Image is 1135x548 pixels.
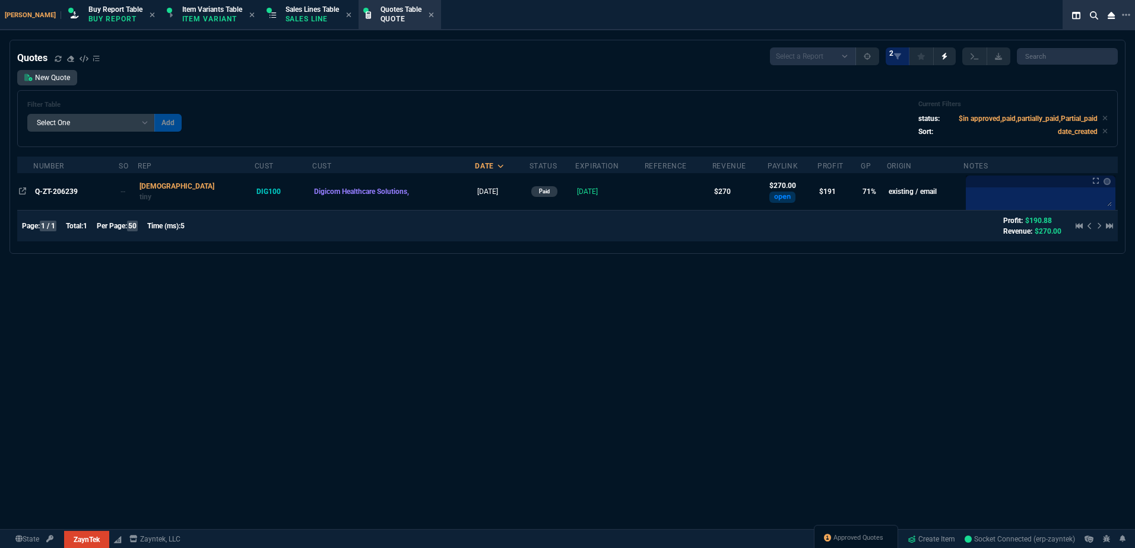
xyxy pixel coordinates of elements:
[19,187,26,196] nx-icon: Open In Opposite Panel
[714,187,731,196] span: $270
[817,161,844,171] div: profit
[381,5,421,14] span: Quotes Table
[819,187,836,196] span: $191
[1085,8,1103,23] nx-icon: Search
[119,161,128,171] div: SO
[575,161,619,171] div: Expiration
[312,161,331,171] div: Cust
[381,14,421,24] p: Quote
[17,70,77,85] a: New Quote
[83,222,87,230] span: 1
[286,5,339,14] span: Sales Lines Table
[121,186,133,197] div: --
[249,11,255,20] nx-icon: Close Tab
[12,534,43,544] a: Global State
[965,534,1075,544] a: gNePYiFobktbCwwzAABA
[959,114,1098,123] code: $in approved,paid,partially_paid,Partial_paid
[22,222,40,230] span: Page:
[889,49,893,58] span: 2
[40,221,56,231] span: 1 / 1
[918,113,940,124] p: status:
[918,126,933,137] p: Sort:
[965,535,1075,543] span: Socket Connected (erp-zayntek)
[1003,227,1032,235] span: Revenue:
[645,161,687,171] div: Reference
[1058,128,1098,136] code: date_created
[286,14,339,24] p: Sales Line
[887,161,912,171] div: origin
[861,161,871,171] div: GP
[182,14,242,24] p: Item Variant
[88,14,142,24] p: Buy Report
[645,173,712,210] td: undefined
[5,11,61,19] span: [PERSON_NAME]
[33,161,64,171] div: Number
[140,181,252,192] p: [DEMOGRAPHIC_DATA]
[903,530,960,548] a: Create Item
[833,533,883,543] span: Approved Quotes
[712,161,746,171] div: Revenue
[475,173,529,210] td: [DATE]
[346,11,351,20] nx-icon: Close Tab
[140,192,252,202] p: tiny
[35,187,78,196] span: Q-ZT-206239
[127,221,138,231] span: 50
[182,5,242,14] span: Item Variants Table
[88,5,142,14] span: Buy Report Table
[1025,216,1052,225] span: $190.88
[1067,8,1085,23] nx-icon: Split Panels
[963,161,988,171] div: Notes
[769,180,816,191] p: $270.00
[1122,9,1130,21] nx-icon: Open New Tab
[27,101,182,109] h6: Filter Table
[768,161,798,171] div: PayLink
[475,161,493,171] div: Date
[43,534,57,544] a: API TOKEN
[769,192,795,202] div: open
[575,173,645,210] td: [DATE]
[256,187,281,196] span: DIG100
[314,187,409,196] span: Digicom Healthcare Solutions,
[918,100,1108,109] h6: Current Filters
[138,161,152,171] div: Rep
[530,161,557,171] div: Status
[17,51,47,65] h4: Quotes
[1035,227,1061,235] span: $270.00
[119,173,138,210] td: Open SO in Expanded View
[97,222,127,230] span: Per Page:
[150,11,155,20] nx-icon: Close Tab
[1017,48,1118,65] input: Search
[138,173,254,210] td: double click to filter by Rep
[1103,8,1120,23] nx-icon: Close Workbench
[147,222,180,230] span: Time (ms):
[66,222,83,230] span: Total:
[1003,216,1023,225] span: Profit:
[126,534,184,544] a: msbcCompanyName
[429,11,434,20] nx-icon: Close Tab
[255,161,274,171] div: Cust
[889,186,962,197] p: existing / email
[180,222,185,230] span: 5
[863,187,876,196] span: 71%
